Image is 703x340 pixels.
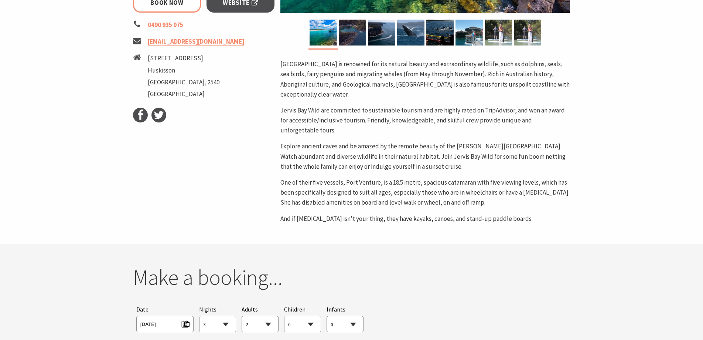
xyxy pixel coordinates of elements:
p: Explore ancient caves and be amazed by the remote beauty of the [PERSON_NAME][GEOGRAPHIC_DATA]. W... [280,141,570,172]
li: [GEOGRAPHIC_DATA], 2540 [148,77,219,87]
img: Humpback Whale [397,20,424,46]
span: [DATE] [140,318,190,328]
p: One of their five vessels, Port Venture, is a 18.5 metre, spacious catamaran with five viewing le... [280,178,570,208]
img: Honeymoon Bay Jervis Bay [339,20,366,46]
div: Please choose your desired arrival date [136,305,194,333]
img: Port Venture Inclusive Vessel [455,20,483,46]
p: Jervis Bay Wild are committed to sustainable tourism and are highly rated on TripAdvisor, and won... [280,105,570,136]
img: SUP Hire [485,20,512,46]
span: Date [136,306,149,313]
li: [STREET_ADDRESS] [148,53,219,63]
img: Summer Boom Netting [426,20,454,46]
h2: Make a booking... [133,265,570,290]
span: Nights [199,305,216,314]
li: Huskisson [148,65,219,75]
div: Choose a number of nights [199,305,236,333]
img: Pt Perp Lighthouse [368,20,395,46]
span: Children [284,306,306,313]
a: [EMAIL_ADDRESS][DOMAIN_NAME] [148,37,244,46]
img: SUP Hire [514,20,541,46]
p: [GEOGRAPHIC_DATA] is renowned for its natural beauty and extraordinary wildlife, such as dolphins... [280,59,570,100]
span: Infants [327,306,345,313]
span: Adults [242,306,258,313]
a: 0490 935 075 [148,21,183,29]
img: Disabled Access Vessel [310,20,337,46]
p: And if [MEDICAL_DATA] isn’t your thing, they have kayaks, canoes, and stand-up paddle boards. [280,214,570,224]
li: [GEOGRAPHIC_DATA] [148,89,219,99]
